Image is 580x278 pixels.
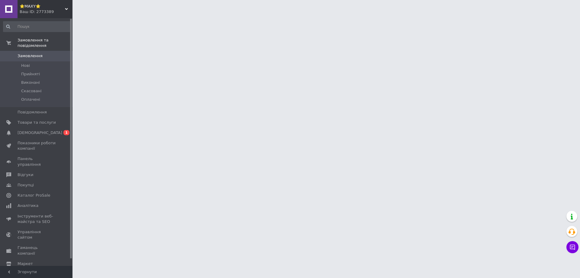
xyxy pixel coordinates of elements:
[21,71,40,77] span: Прийняті
[18,156,56,167] span: Панель управління
[18,261,33,267] span: Маркет
[18,193,50,198] span: Каталог ProSale
[18,245,56,256] span: Гаманець компанії
[566,241,578,253] button: Чат з покупцем
[18,229,56,240] span: Управління сайтом
[21,88,42,94] span: Скасовані
[3,21,71,32] input: Пошук
[18,110,47,115] span: Повідомлення
[21,63,30,68] span: Нові
[18,203,38,208] span: Аналітика
[63,130,69,135] span: 1
[21,97,40,102] span: Оплачені
[21,80,40,85] span: Виконані
[18,172,33,178] span: Відгуки
[18,38,72,48] span: Замовлення та повідомлення
[18,214,56,224] span: Інструменти веб-майстра та SEO
[20,4,65,9] span: ⭐MAXY⭐
[18,130,62,136] span: [DEMOGRAPHIC_DATA]
[20,9,72,15] div: Ваш ID: 2773389
[18,53,43,59] span: Замовлення
[18,140,56,151] span: Показники роботи компанії
[18,120,56,125] span: Товари та послуги
[18,182,34,188] span: Покупці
